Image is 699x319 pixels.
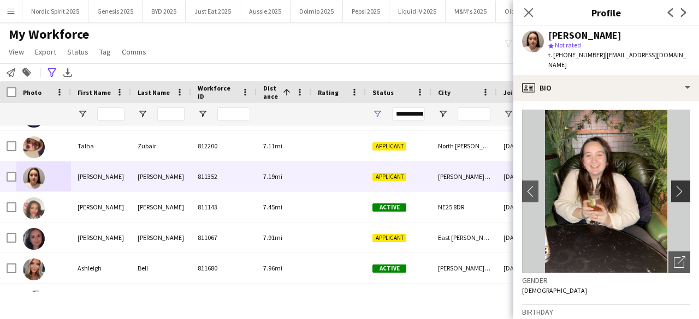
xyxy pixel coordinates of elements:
img: Eliza Robinson [23,167,45,189]
div: Bell [131,253,191,283]
span: Applicant [372,173,406,181]
input: Workforce ID Filter Input [217,107,250,121]
div: [DATE] [497,284,562,314]
button: Genesis 2025 [88,1,143,22]
button: Nordic Spirit 2025 [22,1,88,22]
span: Applicant [372,234,406,242]
div: 811680 [191,253,257,283]
div: [PERSON_NAME] [71,192,131,222]
span: [DEMOGRAPHIC_DATA] [522,286,587,294]
div: 811352 [191,161,257,191]
span: Status [67,47,88,57]
button: Pepsi 2025 [343,1,389,22]
span: Joined [503,88,525,97]
div: East [PERSON_NAME] [431,222,497,252]
a: Tag [95,45,115,59]
button: Open Filter Menu [503,109,513,119]
span: Active [372,264,406,273]
button: BYD 2025 [143,1,186,22]
span: My Workforce [9,26,89,43]
span: t. [PHONE_NUMBER] [548,51,605,59]
span: City [438,88,451,97]
a: Comms [117,45,151,59]
button: Open Filter Menu [78,109,87,119]
div: [PERSON_NAME] [548,31,621,40]
div: Open photos pop-in [668,251,690,273]
div: Ashleigh [71,253,131,283]
div: [PERSON_NAME] [71,161,131,191]
div: [PERSON_NAME] [131,192,191,222]
div: [PERSON_NAME][GEOGRAPHIC_DATA] [431,253,497,283]
span: 7.45mi [263,203,282,211]
button: Liquid IV 2025 [389,1,446,22]
span: Applicant [372,142,406,151]
button: Open Filter Menu [372,109,382,119]
span: 7.19mi [263,172,282,180]
div: Bio [513,75,699,101]
button: Open Filter Menu [198,109,208,119]
span: First Name [78,88,111,97]
img: Zoe-Marie Dobbs [23,197,45,219]
div: [PERSON_NAME] [131,284,191,314]
span: Tag [99,47,111,57]
div: 811067 [191,222,257,252]
span: Active [372,203,406,212]
input: Last Name Filter Input [157,107,185,121]
div: [DATE] [497,131,562,161]
span: 7.91mi [263,233,282,242]
button: Aussie 2025 [240,1,291,22]
div: [PERSON_NAME] [71,284,131,314]
span: View [9,47,24,57]
span: Comms [122,47,146,57]
span: Not rated [555,41,581,49]
span: Workforce ID [198,84,237,100]
div: [PERSON_NAME] [131,222,191,252]
app-action-btn: Add to tag [20,66,33,79]
span: 7.96mi [263,264,282,272]
button: M&M's 2025 [446,1,496,22]
div: [PERSON_NAME] [131,161,191,191]
span: Distance [263,84,279,100]
h3: Birthday [522,307,690,317]
div: Zubair [131,131,191,161]
button: Open Filter Menu [438,109,448,119]
div: [DATE] [497,222,562,252]
app-action-btn: Advanced filters [45,66,58,79]
a: View [4,45,28,59]
h3: Profile [513,5,699,20]
span: Export [35,47,56,57]
button: Old Spice 2025 [496,1,554,22]
span: 7.11mi [263,142,282,150]
a: Status [63,45,93,59]
img: Ashleigh Bell [23,258,45,280]
h3: Gender [522,275,690,285]
div: [PERSON_NAME] Bay [431,161,497,191]
app-action-btn: Export XLSX [61,66,74,79]
img: Crew avatar or photo [522,110,690,273]
span: | [EMAIL_ADDRESS][DOMAIN_NAME] [548,51,686,69]
div: North [PERSON_NAME] [431,131,497,161]
a: Export [31,45,61,59]
div: 811225 [191,284,257,314]
div: 811143 [191,192,257,222]
div: [PERSON_NAME] [71,222,131,252]
div: [DATE] [497,253,562,283]
img: Talha Zubair [23,136,45,158]
button: Dolmio 2025 [291,1,343,22]
button: Open Filter Menu [138,109,147,119]
img: Aimee Wanley-Haynes [23,228,45,250]
span: Status [372,88,394,97]
span: Rating [318,88,339,97]
div: 812200 [191,131,257,161]
input: First Name Filter Input [97,107,125,121]
div: [DATE] [497,161,562,191]
div: [DATE] [497,192,562,222]
img: Cleo Taylor [23,289,45,311]
span: Photo [23,88,42,97]
div: Talha [71,131,131,161]
div: [PERSON_NAME] [431,284,497,314]
input: City Filter Input [458,107,490,121]
span: Last Name [138,88,170,97]
div: NE25 8DR [431,192,497,222]
button: Just Eat 2025 [186,1,240,22]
